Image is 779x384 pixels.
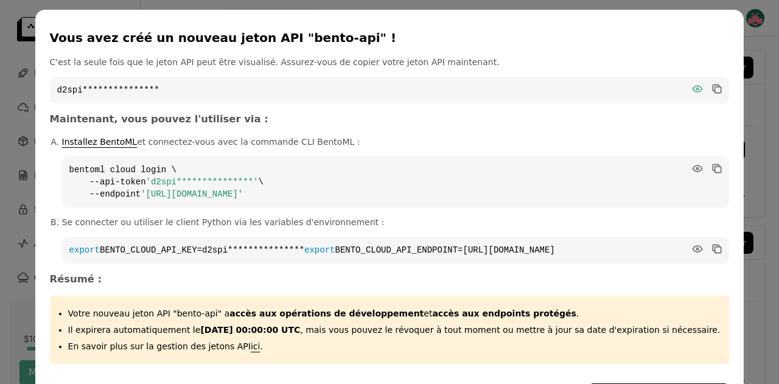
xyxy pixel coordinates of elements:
p: Il expirera automatiquement le , mais vous pouvez le révoquer à tout moment ou mettre à jour sa d... [68,324,721,336]
h3: Résumé : [50,273,730,285]
span: et [229,309,576,318]
code: bentoml cloud login \ --api-token \ --endpoint [62,156,730,208]
code: BENTO_CLOUD_API_KEY=d2spi*************** BENTO_CLOUD_API_ENDPOINT=[URL][DOMAIN_NAME] [62,237,730,264]
span: '[URL][DOMAIN_NAME]' [141,189,243,199]
h3: Maintenant, vous pouvez l'utiliser via : [50,113,730,125]
p: C'est la seule fois que le jeton API peut être visualisé. Assurez-vous de copier votre jeton API ... [50,56,730,68]
div: Vous avez créé un nouveau jeton API "bento-api" ! [50,29,725,46]
p: et connectez-vous avec la commande CLI BentoML : [62,136,730,148]
a: Installez BentoML [62,137,138,147]
strong: accès aux endpoints protégés [432,309,576,318]
a: ici [251,341,260,351]
span: export [304,245,335,255]
span: export [69,245,100,255]
strong: [DATE] 00:00:00 UTC [200,325,300,335]
strong: accès aux opérations de développement [229,309,424,318]
p: Votre nouveau jeton API "bento-api" a . [68,307,721,319]
p: En savoir plus sur la gestion des jetons API . [68,340,721,352]
p: Se connecter ou utiliser le client Python via les variables d'environnement : [62,216,730,228]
